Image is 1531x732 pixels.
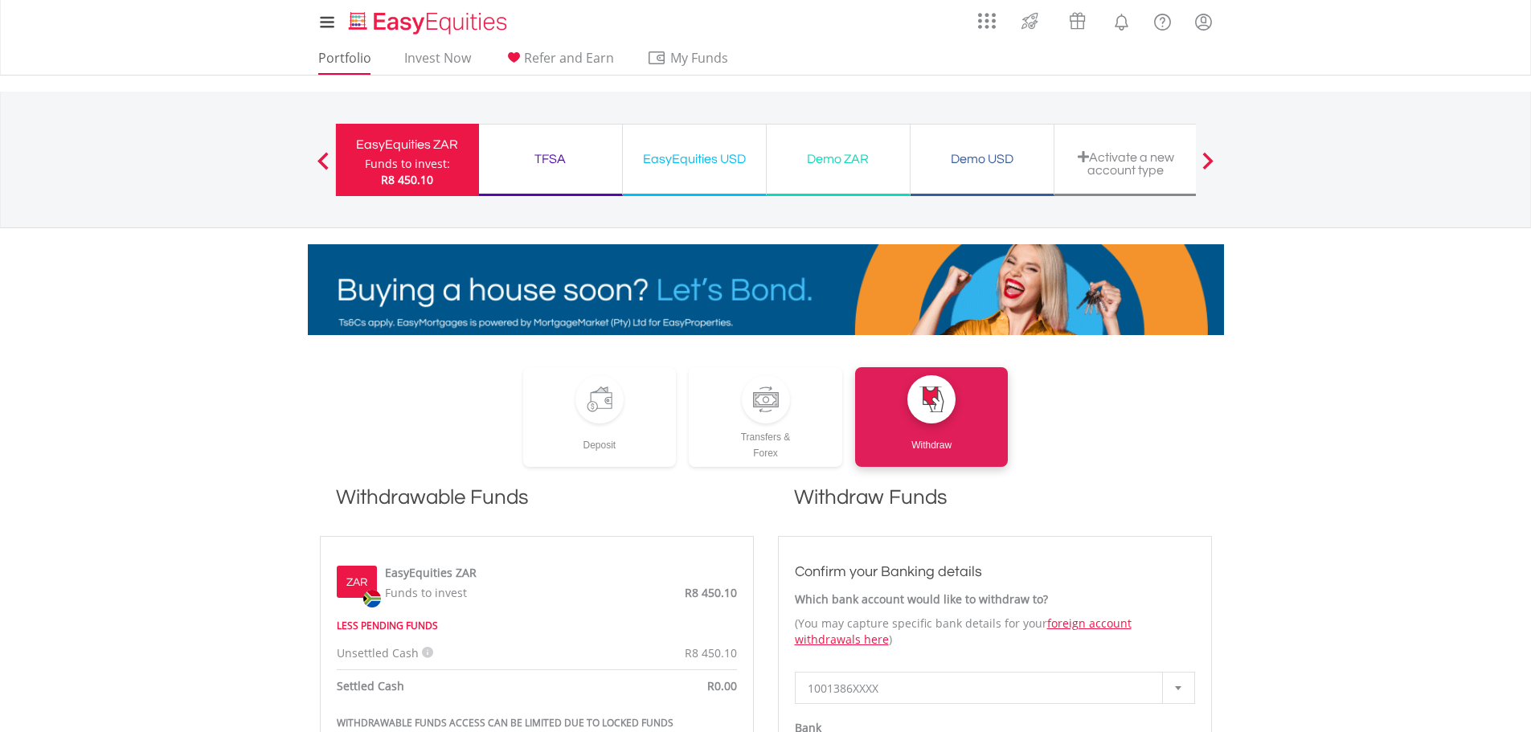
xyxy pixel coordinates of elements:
[1101,4,1142,36] a: Notifications
[320,483,754,528] h1: Withdrawable Funds
[855,423,1009,453] div: Withdraw
[312,50,378,75] a: Portfolio
[1142,4,1183,36] a: FAQ's and Support
[776,148,900,170] div: Demo ZAR
[346,575,367,591] label: ZAR
[342,4,514,36] a: Home page
[337,619,438,632] strong: LESS PENDING FUNDS
[363,590,381,607] img: zar.png
[689,367,842,467] a: Transfers &Forex
[1054,4,1101,34] a: Vouchers
[497,50,620,75] a: Refer and Earn
[855,367,1009,467] a: Withdraw
[647,47,752,68] span: My Funds
[337,678,404,693] strong: Settled Cash
[978,12,996,30] img: grid-menu-icon.svg
[489,148,612,170] div: TFSA
[968,4,1006,30] a: AppsGrid
[524,49,614,67] span: Refer and Earn
[385,585,467,600] span: Funds to invest
[689,423,842,461] div: Transfers & Forex
[523,423,677,453] div: Deposit
[1017,8,1043,34] img: thrive-v2.svg
[337,716,673,730] strong: WITHDRAWABLE FUNDS ACCESS CAN BE LIMITED DUE TO LOCKED FUNDS
[523,367,677,467] a: Deposit
[346,10,514,36] img: EasyEquities_Logo.png
[685,585,737,600] span: R8 450.10
[308,244,1224,335] img: EasyMortage Promotion Banner
[920,148,1044,170] div: Demo USD
[778,483,1212,528] h1: Withdraw Funds
[795,561,1195,583] h3: Confirm your Banking details
[365,156,450,172] div: Funds to invest:
[346,133,469,156] div: EasyEquities ZAR
[707,678,737,693] span: R0.00
[795,615,1195,648] p: (You may capture specific bank details for your )
[398,50,477,75] a: Invest Now
[337,645,419,660] span: Unsettled Cash
[1064,150,1188,177] div: Activate a new account type
[381,172,433,187] span: R8 450.10
[795,615,1132,647] a: foreign account withdrawals here
[685,645,737,660] span: R8 450.10
[1183,4,1224,39] a: My Profile
[1064,8,1091,34] img: vouchers-v2.svg
[632,148,756,170] div: EasyEquities USD
[795,591,1048,607] strong: Which bank account would like to withdraw to?
[808,673,1158,705] span: 1001386XXXX
[385,565,477,581] label: EasyEquities ZAR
